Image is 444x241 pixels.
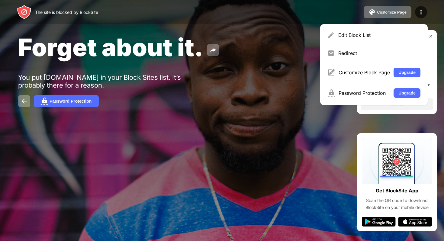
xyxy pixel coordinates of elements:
img: qrcode.svg [362,138,432,184]
img: menu-password.svg [327,89,335,97]
img: menu-pencil.svg [327,31,335,39]
div: Customize Page [377,10,407,14]
img: share.svg [209,47,217,54]
img: google-play.svg [362,217,396,227]
span: Forget about it. [18,33,203,62]
button: Upgrade [394,88,420,98]
img: app-store.svg [398,217,432,227]
div: Edit Block List [338,32,420,38]
img: header-logo.svg [17,5,31,19]
img: menu-redirect.svg [327,50,335,57]
img: menu-icon.svg [417,8,425,16]
button: Customize Page [364,6,411,18]
img: menu-customize.svg [327,69,335,76]
div: Scan the QR code to download BlockSite on your mobile device [362,197,432,211]
img: pallet.svg [368,8,376,16]
button: Upgrade [394,68,420,77]
iframe: Banner [18,165,161,234]
div: The site is blocked by BlockSite [35,10,98,15]
div: You put [DOMAIN_NAME] in your Block Sites list. It’s probably there for a reason. [18,73,205,89]
img: password.svg [41,98,48,105]
div: Customize Block Page [339,69,390,76]
button: Password Protection [34,95,99,107]
div: Get BlockSite App [376,186,418,195]
div: Password Protection [339,90,390,96]
div: Redirect [338,50,420,56]
div: Password Protection [50,99,92,104]
img: rate-us-close.svg [428,34,433,39]
img: back.svg [21,98,28,105]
